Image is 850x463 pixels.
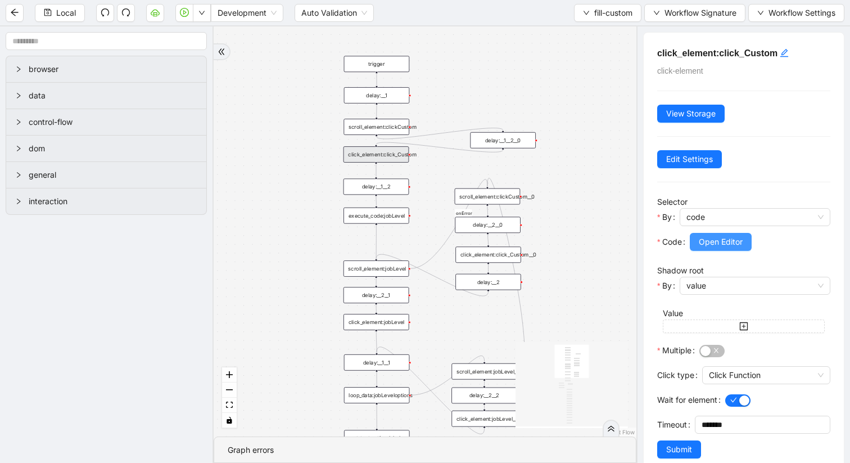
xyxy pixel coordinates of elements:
span: save [44,8,52,16]
span: down [653,10,660,16]
span: down [757,10,764,16]
g: Edge from delay:__2 to scroll_element:jobLevel [376,254,488,296]
button: redo [117,4,135,22]
div: click_element:jobLevel__0 [451,411,517,427]
button: undo [96,4,114,22]
button: down [193,4,211,22]
span: Code [662,236,682,248]
button: play-circle [175,4,193,22]
div: delay:__1 [344,87,410,104]
div: click_element:click_Custom [343,146,409,163]
div: scroll_element:clickCustom [343,119,409,135]
span: value [686,277,824,294]
span: undo [101,8,110,17]
span: down [198,10,205,16]
div: data [6,83,206,109]
span: Click Function [709,367,824,384]
button: downWorkflow Signature [644,4,745,22]
h5: click_element:click_Custom [657,46,830,60]
div: click_element:jobLevel [343,314,409,330]
div: dom [6,136,206,161]
div: delay:__2__1 [343,287,409,303]
span: By [662,280,672,292]
span: play-circle [180,8,189,17]
div: delay:__2 [455,274,521,290]
span: dom [29,142,197,155]
span: Open Editor [699,236,743,248]
div: trigger [344,56,410,72]
span: code [686,209,824,226]
span: Development [218,5,277,21]
label: Selector [657,197,688,206]
div: get_text:option_labels [344,430,410,446]
span: double-right [607,425,615,433]
button: cloud-server [146,4,164,22]
div: loop_data:jobLeveloptions [344,387,410,403]
div: delay:__2__2 [451,388,517,404]
span: right [15,172,22,178]
span: right [15,198,22,205]
span: Edit Settings [666,153,713,165]
span: Local [56,7,76,19]
span: right [15,92,22,99]
button: fit view [222,398,237,413]
span: edit [780,48,789,57]
div: click_element:click_Custom__0 [455,246,521,263]
g: Edge from scroll_element:jobLevel__0 to scroll_element:clickCustom__0 [487,178,525,371]
a: React Flow attribution [605,429,635,435]
span: cloud-server [151,8,160,17]
g: Edge from click_element:jobLevel__0 to delay:__1__1 [377,347,485,434]
span: right [15,119,22,125]
div: interaction [6,188,206,214]
div: delay:__1__2 [343,178,409,195]
div: delay:__1__2__0 [470,132,536,149]
span: Wait for element [657,394,717,406]
span: control-flow [29,116,197,128]
span: double-right [218,48,225,56]
div: general [6,162,206,188]
div: scroll_element:jobLevel [343,260,409,277]
div: Value [663,307,825,320]
span: click-element [657,66,703,75]
button: zoom out [222,383,237,398]
g: Edge from delay:__2__0 to click_element:click_Custom__0 [488,235,489,245]
span: View Storage [666,107,716,120]
button: Edit Settings [657,150,722,168]
button: arrow-left [6,4,24,22]
button: Open Editor [690,233,752,251]
button: downfill-custom [574,4,641,22]
button: plus-square [663,320,825,333]
span: By [662,211,672,223]
span: right [15,66,22,73]
div: scroll_element:clickCustom__0 [455,188,521,205]
button: zoom in [222,367,237,383]
button: saveLocal [35,4,85,22]
g: Edge from loop_data:jobLeveloptions to scroll_element:jobLevel__0 [411,356,484,395]
span: Submit [666,443,692,456]
div: Graph errors [228,444,622,456]
button: View Storage [657,105,725,123]
div: delay:__1__1 [344,354,410,371]
span: right [15,145,22,152]
div: scroll_element:jobLevel__0 [451,363,517,380]
div: click to edit id [780,46,789,60]
div: delay:__2__0 [455,217,521,233]
g: Edge from scroll_element:clickCustom to delay:__1__2__0 [377,128,503,139]
span: browser [29,63,197,75]
span: arrow-left [10,8,19,17]
span: Workflow Settings [768,7,835,19]
span: Workflow Signature [664,7,736,19]
div: execute_code:jobLevel [343,208,409,224]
